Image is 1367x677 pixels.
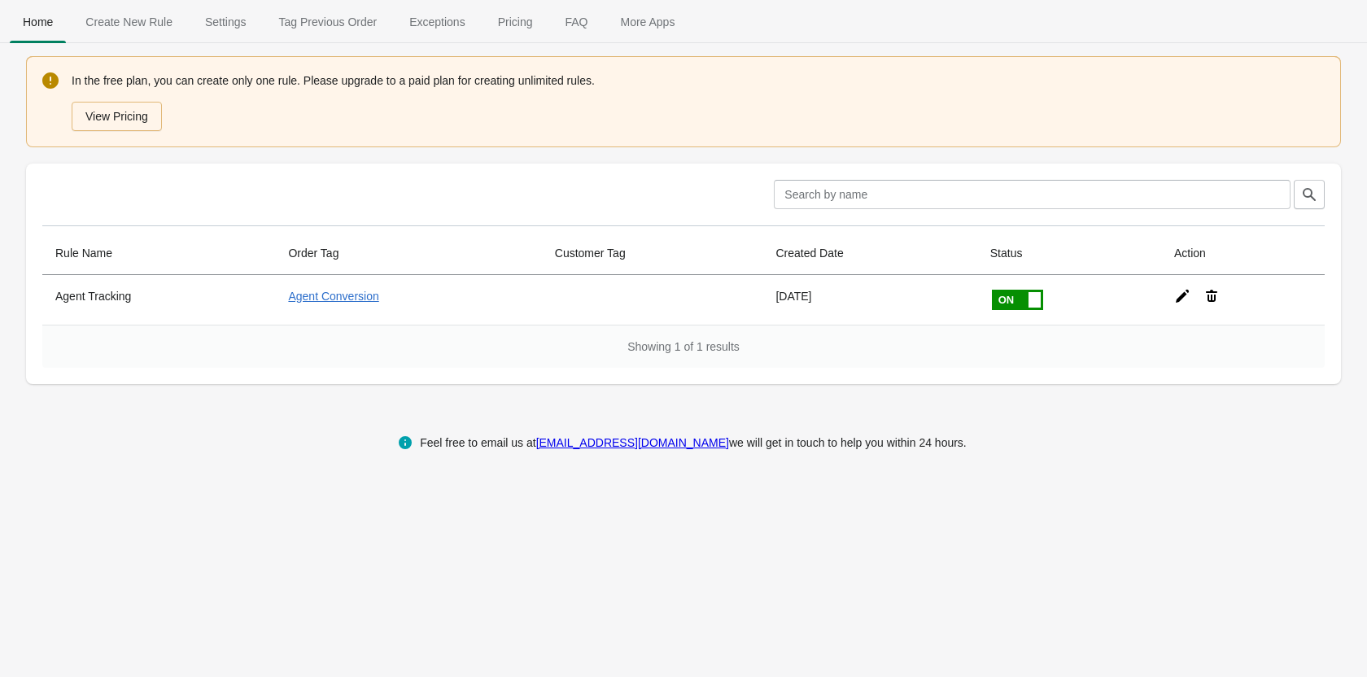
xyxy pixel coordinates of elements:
span: Home [10,7,66,37]
span: More Apps [607,7,688,37]
span: Settings [192,7,260,37]
button: Settings [189,1,263,43]
th: Agent Tracking [42,275,275,325]
span: Tag Previous Order [266,7,391,37]
button: View Pricing [72,102,162,131]
th: Rule Name [42,232,275,275]
th: Status [977,232,1161,275]
td: [DATE] [762,275,976,325]
div: In the free plan, you can create only one rule. Please upgrade to a paid plan for creating unlimi... [72,71,1325,133]
span: FAQ [552,7,601,37]
span: Create New Rule [72,7,186,37]
a: Agent Conversion [288,290,378,303]
div: Feel free to email us at we will get in touch to help you within 24 hours. [420,433,967,452]
th: Created Date [762,232,976,275]
span: Pricing [485,7,546,37]
th: Order Tag [275,232,541,275]
th: Customer Tag [542,232,763,275]
span: Exceptions [396,7,478,37]
th: Action [1161,232,1325,275]
a: [EMAIL_ADDRESS][DOMAIN_NAME] [536,436,729,449]
div: Showing 1 of 1 results [42,325,1325,368]
button: Home [7,1,69,43]
input: Search by name [774,180,1291,209]
button: Create_New_Rule [69,1,189,43]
